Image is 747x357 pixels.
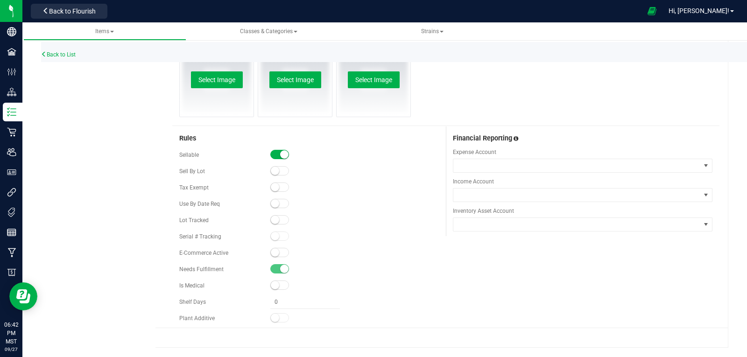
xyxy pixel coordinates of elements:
[41,51,76,58] a: Back to List
[7,127,16,137] inline-svg: Retail
[453,207,712,215] span: Inventory Asset Account
[4,346,18,353] p: 09/27
[9,282,37,310] iframe: Resource center
[7,147,16,157] inline-svg: Users
[7,107,16,117] inline-svg: Inventory
[179,152,199,158] span: Sellable
[7,67,16,77] inline-svg: Configuration
[7,228,16,237] inline-svg: Reports
[179,299,206,305] span: Shelf Days
[7,27,16,36] inline-svg: Company
[7,87,16,97] inline-svg: Distribution
[179,266,224,273] span: Needs Fulfillment
[179,184,209,191] span: Tax Exempt
[31,4,107,19] button: Back to Flourish
[191,71,243,88] button: Select Image
[453,188,712,202] span: NO DATA FOUND
[453,134,512,142] span: Financial Reporting
[179,134,196,142] span: Rules
[641,2,662,20] span: Open Ecommerce Menu
[179,201,220,207] span: Use By Date Req
[348,71,400,88] button: Select Image
[453,148,712,156] span: Expense Account
[179,233,221,240] span: Serial # Tracking
[7,188,16,197] inline-svg: Integrations
[7,208,16,217] inline-svg: Tags
[49,7,96,15] span: Back to Flourish
[270,295,340,308] input: 0
[4,321,18,346] p: 06:42 PM MST
[179,168,205,175] span: Sell By Lot
[7,248,16,257] inline-svg: Manufacturing
[453,177,712,186] span: Income Account
[179,282,204,289] span: Is Medical
[269,71,321,88] button: Select Image
[669,7,729,14] span: Hi, [PERSON_NAME]!
[7,268,16,277] inline-svg: Billing
[240,28,297,35] span: Classes & Categories
[453,217,712,231] span: NO DATA FOUND
[7,168,16,177] inline-svg: User Roles
[179,315,215,322] span: Plant Additive
[95,28,114,35] span: Items
[453,159,712,173] span: NO DATA FOUND
[7,47,16,56] inline-svg: Facilities
[179,217,209,224] span: Lot Tracked
[179,250,228,256] span: E-Commerce Active
[421,28,444,35] span: Strains
[514,135,518,142] span: Assign this inventory item to the correct financial accounts(s)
